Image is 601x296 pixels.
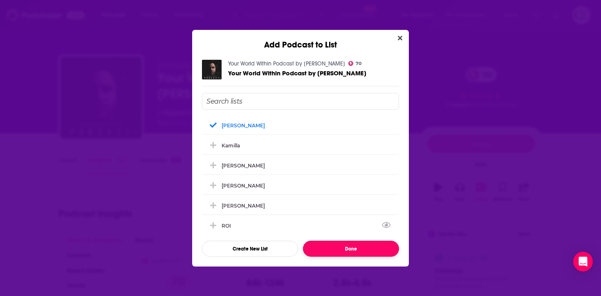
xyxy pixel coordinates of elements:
[202,60,222,79] img: Your World Within Podcast by Eddie Pinero
[228,70,366,77] a: Your World Within Podcast by Eddie Pinero
[202,217,399,235] div: ROI
[202,241,298,257] button: Create New List
[202,176,399,194] div: Braden
[192,30,409,50] div: Add Podcast to List
[228,60,345,67] a: Your World Within Podcast by Eddie Pinero
[231,227,236,228] button: View Link
[222,122,265,129] div: [PERSON_NAME]
[202,116,399,134] div: Logan
[202,197,399,215] div: Elyse
[202,93,399,110] input: Search lists
[348,61,361,66] a: 70
[202,93,399,257] div: Add Podcast To List
[222,203,265,209] div: [PERSON_NAME]
[202,156,399,174] div: Ashlyn
[222,183,265,189] div: [PERSON_NAME]
[303,241,399,257] button: Done
[222,223,236,229] div: ROI
[202,136,399,154] div: Kamilla
[222,163,265,169] div: [PERSON_NAME]
[395,33,406,43] button: Close
[356,62,361,66] span: 70
[228,69,366,77] span: Your World Within Podcast by [PERSON_NAME]
[222,142,240,149] div: Kamilla
[573,252,593,271] div: Open Intercom Messenger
